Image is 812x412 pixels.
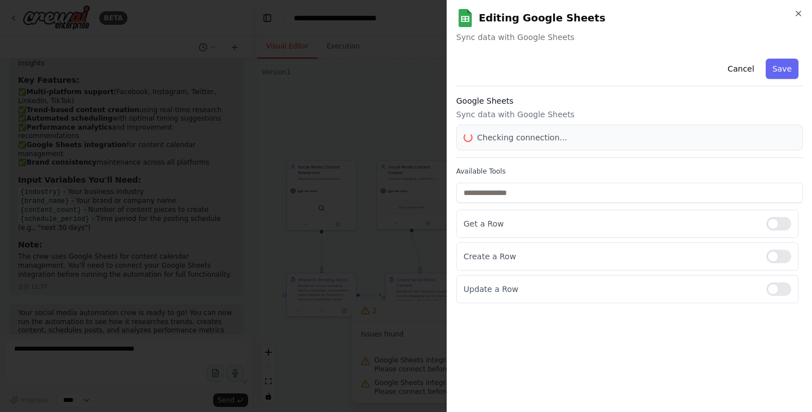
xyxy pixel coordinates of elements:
span: Sync data with Google Sheets [456,32,803,43]
p: Update a Row [464,283,757,295]
img: Google Sheets [456,9,474,27]
h2: Editing Google Sheets [456,9,803,27]
p: Create a Row [464,251,757,262]
button: Save [766,59,798,79]
p: Get a Row [464,218,757,229]
h3: Google Sheets [456,95,803,107]
p: Sync data with Google Sheets [456,109,803,120]
span: Checking connection... [477,132,567,143]
button: Cancel [721,59,761,79]
label: Available Tools [456,167,803,176]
